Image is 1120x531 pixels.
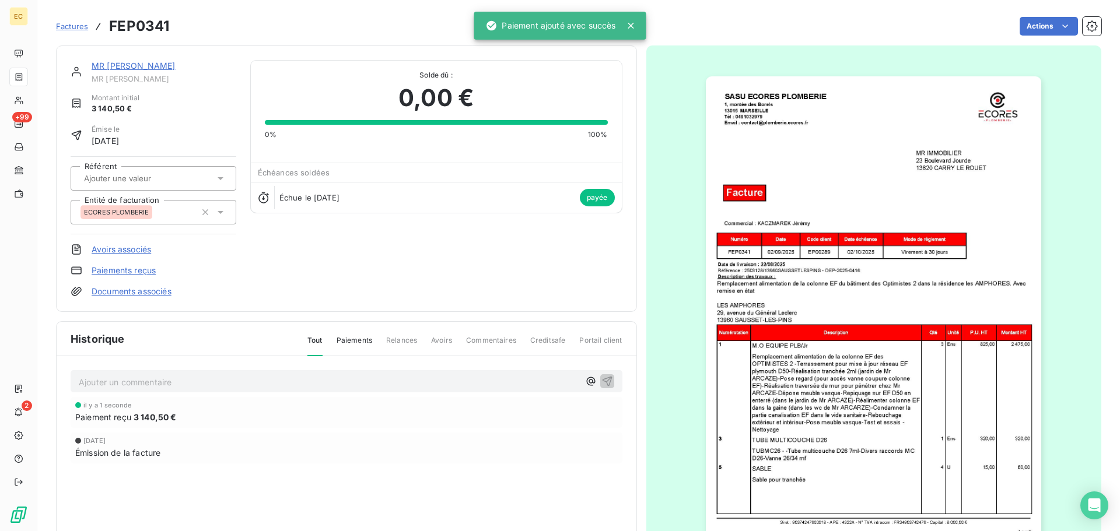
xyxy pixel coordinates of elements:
span: 2 [22,400,32,411]
span: Tout [307,335,323,356]
span: ECORES PLOMBERIE [84,209,149,216]
span: 0% [265,129,276,140]
span: 3 140,50 € [92,103,139,115]
div: EC [9,7,28,26]
span: Portail client [579,335,622,355]
span: Avoirs [431,335,452,355]
span: Paiement reçu [75,411,131,423]
img: Logo LeanPay [9,505,28,524]
span: il y a 1 seconde [83,402,131,409]
span: Creditsafe [530,335,566,355]
span: 0,00 € [398,80,474,115]
div: Open Intercom Messenger [1080,491,1108,519]
span: Commentaires [466,335,516,355]
div: Paiement ajouté avec succès [485,15,615,36]
a: Avoirs associés [92,244,151,255]
a: Documents associés [92,286,171,297]
span: Échéances soldées [258,168,330,177]
span: Solde dû : [265,70,608,80]
span: Factures [56,22,88,31]
span: [DATE] [83,437,106,444]
a: MR [PERSON_NAME] [92,61,175,71]
input: Ajouter une valeur [83,173,200,184]
span: 100% [588,129,608,140]
span: Échue le [DATE] [279,193,339,202]
span: 3 140,50 € [134,411,177,423]
h3: FEP0341 [109,16,169,37]
span: Paiements [337,335,372,355]
span: payée [580,189,615,206]
span: +99 [12,112,32,122]
span: Relances [386,335,417,355]
span: Montant initial [92,93,139,103]
button: Actions [1020,17,1078,36]
span: Émise le [92,124,120,135]
span: Historique [71,331,125,347]
a: Paiements reçus [92,265,156,276]
span: Émission de la facture [75,446,160,459]
a: Factures [56,20,88,32]
span: [DATE] [92,135,120,147]
span: MR [PERSON_NAME] [92,74,236,83]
